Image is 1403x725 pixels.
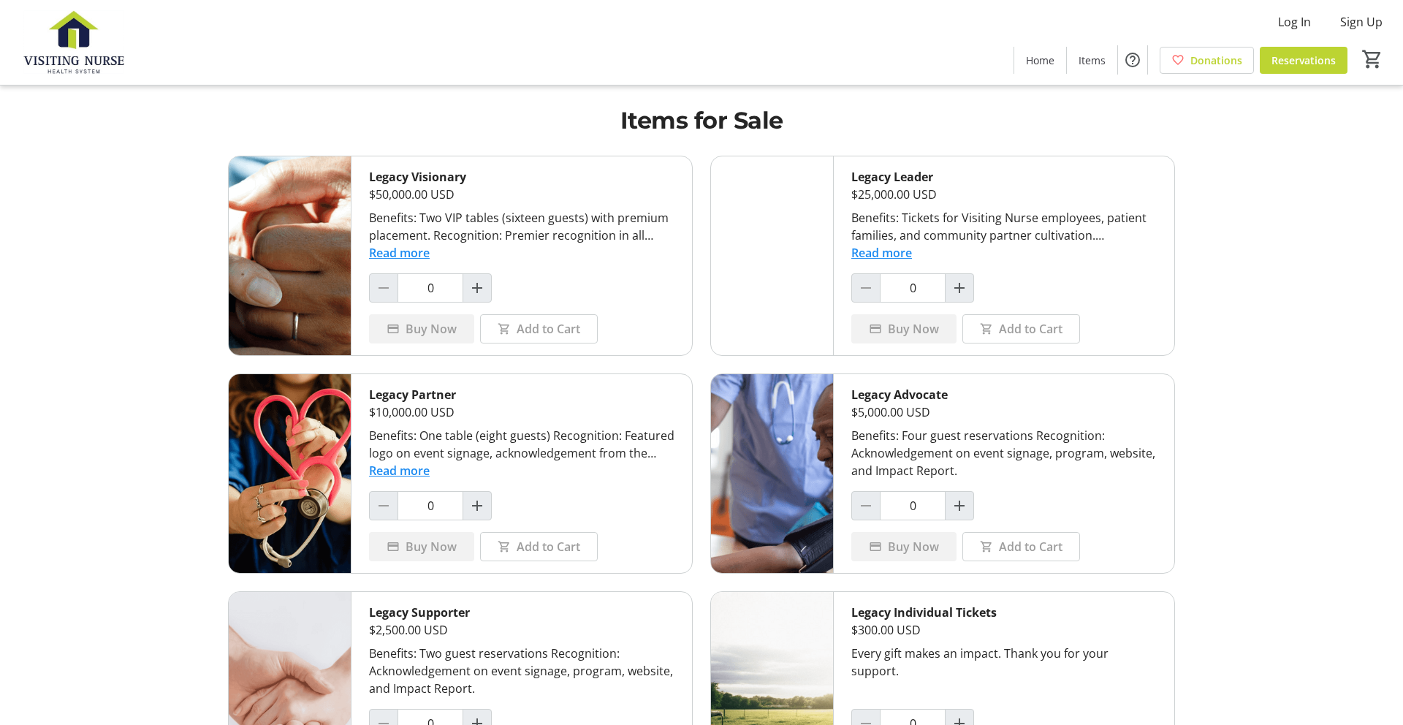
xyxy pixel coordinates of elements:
input: Legacy Visionary Quantity [398,273,463,303]
div: Legacy Partner [369,386,674,403]
input: Legacy Advocate Quantity [880,491,946,520]
a: Donations [1160,47,1254,74]
div: Legacy Individual Tickets [851,604,1157,621]
div: Benefits: Four guest reservations Recognition: Acknowledgement on event signage, program, website... [851,427,1157,479]
div: $10,000.00 USD [369,403,674,421]
button: Help [1118,45,1147,75]
div: $25,000.00 USD [851,186,1157,203]
a: Reservations [1260,47,1347,74]
span: Sign Up [1340,13,1383,31]
button: Increment by one [946,274,973,302]
h1: Items for Sale [228,103,1175,138]
span: Donations [1190,53,1242,68]
div: Benefits: Tickets for Visiting Nurse employees, patient families, and community partner cultivati... [851,209,1157,244]
button: Read more [851,244,912,262]
div: $5,000.00 USD [851,403,1157,421]
div: $300.00 USD [851,621,1157,639]
img: Legacy Visionary [229,156,351,355]
a: Home [1014,47,1066,74]
button: Increment by one [463,492,491,520]
span: Home [1026,53,1054,68]
img: Visiting Nurse Health System's Logo [9,6,139,79]
button: Sign Up [1328,10,1394,34]
div: Benefits: Two VIP tables (sixteen guests) with premium placement. Recognition: Premier recognitio... [369,209,674,244]
button: Read more [369,244,430,262]
div: Legacy Leader [851,168,1157,186]
button: Read more [369,462,430,479]
span: Reservations [1271,53,1336,68]
div: $50,000.00 USD [369,186,674,203]
a: Items [1067,47,1117,74]
input: Legacy Partner Quantity [398,491,463,520]
div: Benefits: Two guest reservations Recognition: Acknowledgement on event signage, program, website,... [369,645,674,697]
button: Cart [1359,46,1385,72]
span: Items [1079,53,1106,68]
button: Log In [1266,10,1323,34]
button: Increment by one [463,274,491,302]
img: Legacy Advocate [711,374,833,573]
div: Benefits: One table (eight guests) Recognition: Featured logo on event signage, acknowledgement f... [369,427,674,462]
div: $2,500.00 USD [369,621,674,639]
button: Increment by one [946,492,973,520]
div: Legacy Visionary [369,168,674,186]
div: Legacy Supporter [369,604,674,621]
img: Legacy Partner [229,374,351,573]
div: Legacy Advocate [851,386,1157,403]
img: Legacy Leader [711,156,833,355]
div: Every gift makes an impact. Thank you for your support. [851,645,1157,680]
span: Log In [1278,13,1311,31]
input: Legacy Leader Quantity [880,273,946,303]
